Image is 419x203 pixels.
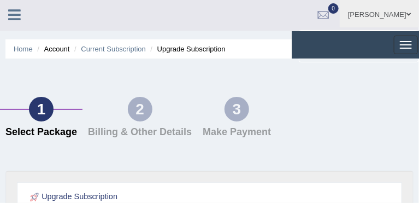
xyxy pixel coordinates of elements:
[5,127,77,138] h4: Select Package
[328,3,339,14] span: 0
[14,45,33,53] a: Home
[88,127,192,138] h4: Billing & Other Details
[128,97,152,121] div: 2
[81,45,146,53] a: Current Subscription
[148,44,226,54] li: Upgrade Subscription
[203,127,271,138] h4: Make Payment
[34,44,69,54] li: Account
[29,97,54,121] div: 1
[225,97,249,121] div: 3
